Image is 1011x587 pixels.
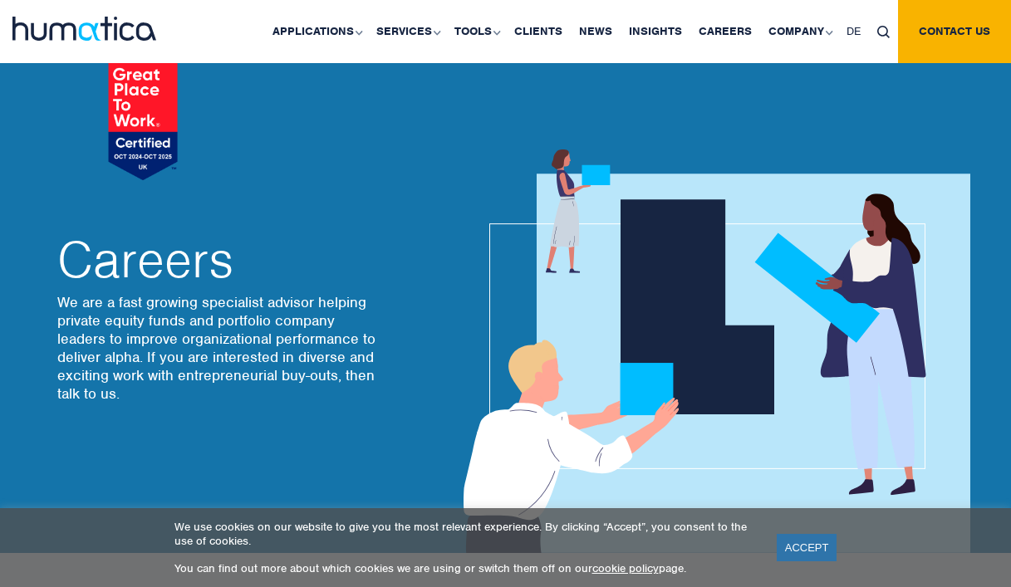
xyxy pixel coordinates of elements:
[174,520,756,548] p: We use cookies on our website to give you the most relevant experience. By clicking “Accept”, you...
[592,561,659,575] a: cookie policy
[12,17,156,41] img: logo
[57,293,381,403] p: We are a fast growing specialist advisor helping private equity funds and portfolio company leade...
[877,26,890,38] img: search_icon
[777,534,837,561] a: ACCEPT
[448,149,970,553] img: about_banner1
[57,235,381,285] h2: Careers
[847,24,861,38] span: DE
[174,561,756,575] p: You can find out more about which cookies we are using or switch them off on our page.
